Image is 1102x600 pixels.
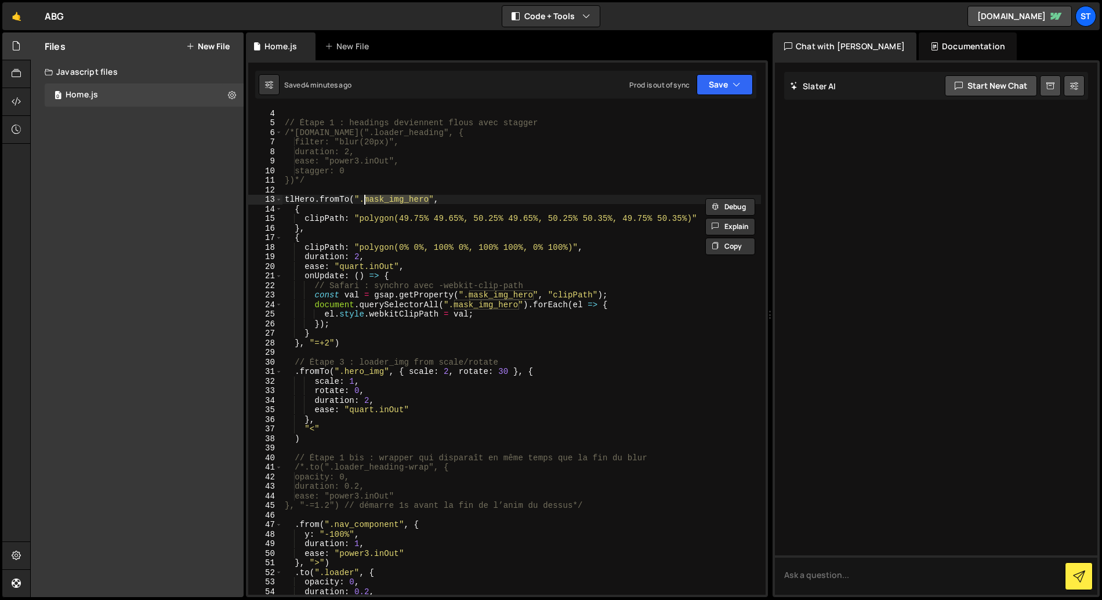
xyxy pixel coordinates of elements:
div: 36 [248,415,282,425]
div: 17 [248,233,282,243]
div: 15 [248,214,282,224]
div: 14 [248,205,282,214]
button: Code + Tools [502,6,600,27]
div: 21 [248,271,282,281]
a: [DOMAIN_NAME] [967,6,1072,27]
div: 23 [248,290,282,300]
div: 18 [248,243,282,253]
div: 44 [248,492,282,501]
div: Documentation [919,32,1017,60]
div: 38 [248,434,282,444]
div: Saved [284,80,351,90]
div: 34 [248,396,282,406]
div: 11 [248,176,282,186]
div: 6 [248,128,282,138]
div: ABG [45,9,64,23]
div: 49 [248,539,282,549]
div: 33 [248,386,282,396]
div: 39 [248,443,282,453]
div: Home.js [264,41,297,52]
div: 31 [248,367,282,377]
button: Explain [705,218,755,235]
div: 32 [248,377,282,387]
div: 22 [248,281,282,291]
div: 16686/45579.js [45,83,244,107]
div: 28 [248,339,282,348]
div: 48 [248,530,282,540]
div: 4 minutes ago [305,80,351,90]
div: 16 [248,224,282,234]
div: 47 [248,520,282,530]
div: 45 [248,501,282,511]
div: 13 [248,195,282,205]
div: 7 [248,137,282,147]
div: 52 [248,568,282,578]
button: Debug [705,198,755,216]
a: 🤙 [2,2,31,30]
div: 25 [248,310,282,319]
div: Prod is out of sync [629,80,690,90]
div: Home.js [66,90,98,100]
div: 54 [248,587,282,597]
button: New File [186,42,230,51]
div: 19 [248,252,282,262]
a: St [1075,6,1096,27]
div: Javascript files [31,60,244,83]
div: 42 [248,472,282,482]
div: 26 [248,319,282,329]
span: 0 [55,92,61,101]
div: 20 [248,262,282,272]
div: 40 [248,453,282,463]
div: New File [325,41,374,52]
div: 12 [248,186,282,195]
h2: Files [45,40,66,53]
div: 8 [248,147,282,157]
div: 9 [248,157,282,166]
div: 4 [248,109,282,119]
div: 53 [248,577,282,587]
div: 41 [248,463,282,472]
div: 35 [248,405,282,415]
div: 37 [248,424,282,434]
h2: Slater AI [790,81,836,92]
div: 43 [248,482,282,492]
div: 10 [248,166,282,176]
button: Save [697,74,753,95]
div: 24 [248,300,282,310]
div: 51 [248,558,282,568]
div: 29 [248,348,282,358]
button: Copy [705,238,755,255]
div: Chat with [PERSON_NAME] [773,32,916,60]
div: 5 [248,118,282,128]
div: 30 [248,358,282,368]
button: Start new chat [945,75,1037,96]
div: 50 [248,549,282,559]
div: 27 [248,329,282,339]
div: 46 [248,511,282,521]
